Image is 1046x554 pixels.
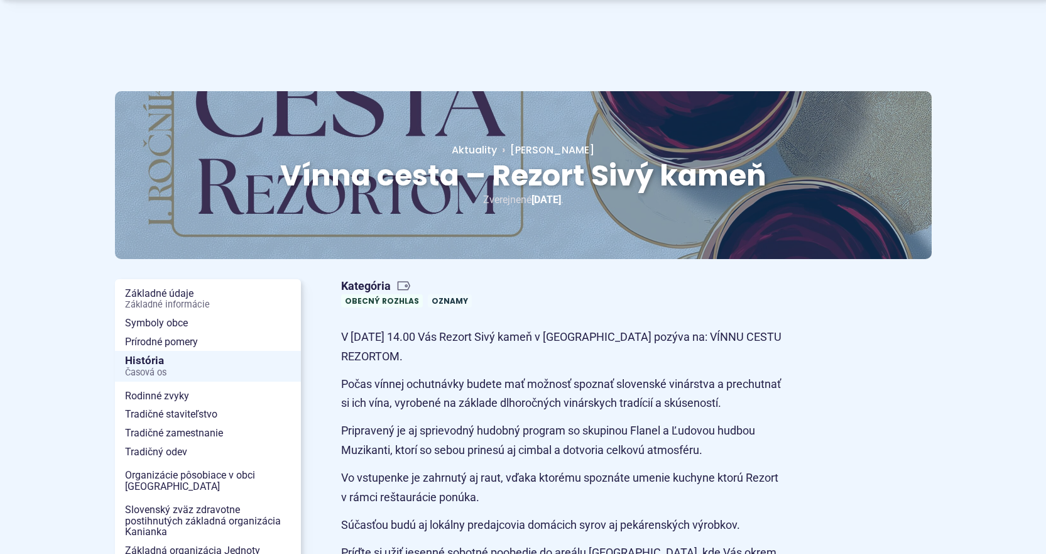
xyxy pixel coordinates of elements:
span: Prírodné pomery [125,333,291,352]
span: Základné informácie [125,300,291,310]
p: Vo vstupenke je zahrnutý aj raut, vďaka ktorému spoznáte umenie kuchyne ktorú Rezort v rámci rešt... [341,468,787,507]
span: Symboly obce [125,314,291,333]
span: [DATE] [531,194,561,206]
a: Obecný rozhlas [341,294,423,307]
span: Tradičné staviteľstvo [125,405,291,424]
a: Aktuality [452,143,497,157]
a: Základné údajeZákladné informácie [115,284,301,314]
span: Slovenský zväz zdravotne postihnutých základná organizácia Kanianka [125,501,291,541]
span: Tradičné zamestnanie [125,424,291,443]
span: Základné údaje [125,284,291,314]
a: Tradičné staviteľstvo [115,405,301,424]
span: [PERSON_NAME] [510,143,594,157]
p: Súčasťou budú aj lokálny predajcovia domácich syrov aj pekárenských výrobkov. [341,516,787,535]
span: Vínna cesta – Rezort Sivý kameň [280,155,766,196]
a: Organizácie pôsobiace v obci [GEOGRAPHIC_DATA] [115,466,301,496]
span: Kategória [341,279,477,294]
a: Prírodné pomery [115,333,301,352]
a: [PERSON_NAME] [497,143,594,157]
span: Organizácie pôsobiace v obci [GEOGRAPHIC_DATA] [125,466,291,496]
span: Časová os [125,368,291,378]
a: Oznamy [428,294,472,307]
p: Zverejnené . [155,191,891,208]
span: Rodinné zvyky [125,387,291,406]
a: Tradičný odev [115,443,301,462]
span: Tradičný odev [125,443,291,462]
a: Symboly obce [115,314,301,333]
p: V [DATE] 14.00 Vás Rezort Sivý kameň v [GEOGRAPHIC_DATA] pozýva na: VÍNNU CESTU REZORTOM. [341,328,787,366]
p: Počas vínnej ochutnávky budete mať možnosť spoznať slovenské vinárstva a prechutnať si ich vína, ... [341,375,787,413]
a: Rodinné zvyky [115,387,301,406]
span: História [125,351,291,382]
p: Pripravený je aj sprievodný hudobný program so skupinou Flanel a Ľudovou hudbou Muzikanti, ktorí ... [341,421,787,460]
a: Slovenský zväz zdravotne postihnutých základná organizácia Kanianka [115,501,301,541]
a: Tradičné zamestnanie [115,424,301,443]
a: HistóriaČasová os [115,351,301,382]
